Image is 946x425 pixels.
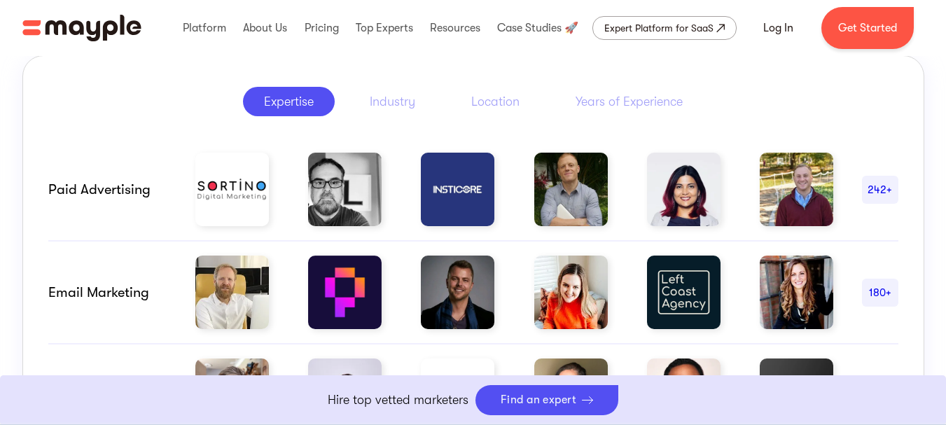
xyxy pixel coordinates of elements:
div: email marketing [48,284,167,301]
div: Paid advertising [48,181,167,198]
div: Location [471,93,520,110]
img: Mayple logo [22,15,141,41]
div: 180+ [862,284,898,301]
a: Log In [746,11,810,45]
div: Platform [179,6,230,50]
div: Resources [426,6,484,50]
div: Expertise [264,93,314,110]
div: Pricing [301,6,342,50]
div: Years of Experience [576,93,683,110]
a: Get Started [821,7,914,49]
div: 242+ [862,181,898,198]
div: Top Experts [352,6,417,50]
div: Expert Platform for SaaS [604,20,714,36]
div: Industry [370,93,415,110]
div: About Us [239,6,291,50]
a: Expert Platform for SaaS [592,16,737,40]
a: home [22,15,141,41]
